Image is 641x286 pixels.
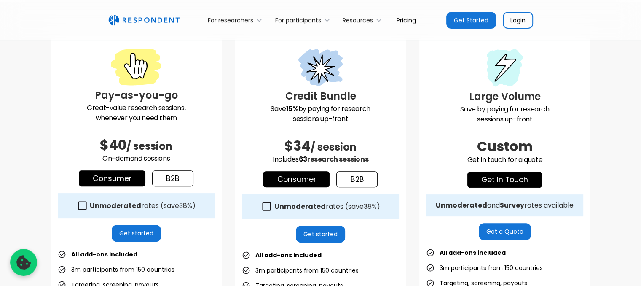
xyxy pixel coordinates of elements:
h3: Pay-as-you-go [58,88,215,103]
div: rates (save ) [90,202,196,210]
a: Get Started [446,12,496,29]
strong: All add-ons included [71,250,137,259]
p: On-demand sessions [58,154,215,164]
strong: Unmoderated [436,200,487,210]
div: Resources [338,10,390,30]
span: 38% [179,201,192,210]
a: Get started [296,226,345,243]
strong: Survey [500,200,524,210]
p: Save by paying for research sessions up-front [242,104,399,124]
span: 63 [299,154,307,164]
a: Consumer [263,171,330,187]
span: research sessions [307,154,368,164]
strong: All add-ons included [255,251,322,259]
h3: Large Volume [426,89,583,104]
p: Save by paying for research sessions up-front [426,104,583,124]
a: Get started [112,225,161,242]
a: b2b [336,171,378,187]
a: Login [503,12,533,29]
span: / session [126,139,172,153]
p: Great-value research sessions, whenever you need them [58,103,215,123]
a: home [108,15,180,26]
strong: All add-ons included [440,248,506,257]
strong: Unmoderated [274,202,325,211]
div: and rates available [436,201,574,210]
a: Consumer [79,170,145,186]
strong: 15% [286,104,298,113]
strong: Unmoderated [90,201,141,210]
a: Pricing [390,10,423,30]
h3: Credit Bundle [242,89,399,104]
div: rates (save ) [274,202,380,211]
div: For participants [275,16,321,24]
a: get in touch [467,172,542,188]
span: $40 [100,135,126,154]
p: Get in touch for a quote [426,155,583,165]
li: 3m participants from 150 countries [58,264,174,275]
div: For participants [270,10,338,30]
span: / session [311,140,357,154]
div: For researchers [203,10,270,30]
span: $34 [284,136,311,155]
li: 3m participants from 150 countries [242,264,359,276]
span: 38% [363,202,376,211]
p: Includes [242,154,399,165]
img: Untitled UI logotext [108,15,180,26]
div: For researchers [208,16,253,24]
span: Custom [477,137,533,156]
a: b2b [152,170,193,186]
a: Get a Quote [479,223,531,240]
li: 3m participants from 150 countries [426,262,543,274]
div: Resources [343,16,373,24]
